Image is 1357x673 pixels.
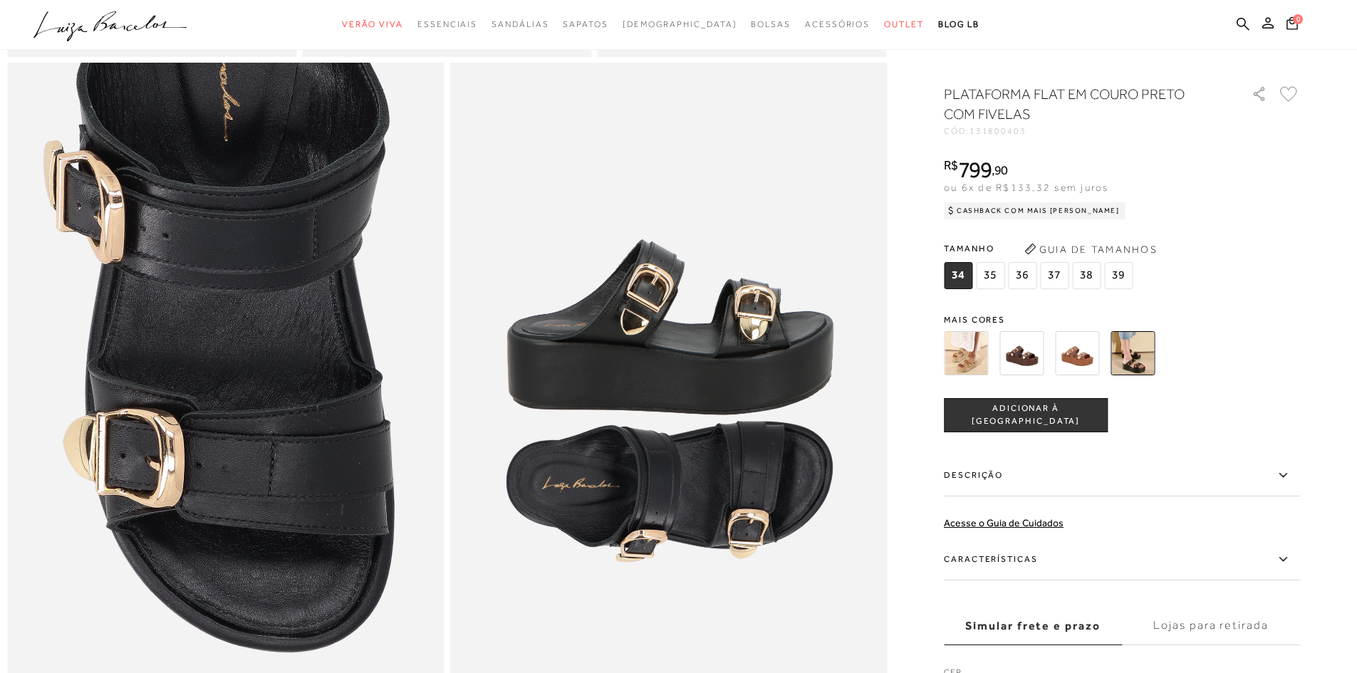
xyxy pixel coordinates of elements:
span: 35 [976,262,1004,289]
span: 799 [958,157,992,182]
h1: PLATAFORMA FLAT EM COURO PRETO COM FIVELAS [944,84,1211,124]
div: CÓD: [944,127,1229,135]
span: 131800403 [969,126,1026,136]
span: Essenciais [417,19,477,29]
span: Acessórios [805,19,870,29]
a: Acesse o Guia de Cuidados [944,517,1064,528]
label: Simular frete e prazo [944,607,1122,645]
span: [DEMOGRAPHIC_DATA] [623,19,737,29]
img: PLATAFORMA FLAT EM COURO CASTANHO COM FIVELAS [1055,331,1099,375]
i: R$ [944,159,958,172]
label: Características [944,539,1300,580]
span: ou 6x de R$133,32 sem juros [944,182,1108,193]
span: 37 [1040,262,1069,289]
span: Verão Viva [342,19,403,29]
a: categoryNavScreenReaderText [342,11,403,38]
button: ADICIONAR À [GEOGRAPHIC_DATA] [944,398,1108,432]
img: PLATAFORMA FLAT EM COURO PRETO COM FIVELAS [1111,331,1155,375]
span: 0 [1293,14,1303,24]
a: noSubCategoriesText [623,11,737,38]
img: PLATAFORMA FLAT EM CAMURÇA BEGE FENDI COM FIVELAS [944,331,988,375]
img: PLATAFORMA FLAT EM COURO CAFÉ COM FIVELAS [999,331,1044,375]
a: categoryNavScreenReaderText [563,11,608,38]
a: BLOG LB [938,11,979,38]
button: Guia de Tamanhos [1019,238,1162,261]
span: 34 [944,262,972,289]
span: Sapatos [563,19,608,29]
span: ADICIONAR À [GEOGRAPHIC_DATA] [945,403,1107,428]
span: 36 [1008,262,1036,289]
a: categoryNavScreenReaderText [805,11,870,38]
a: categoryNavScreenReaderText [417,11,477,38]
button: 0 [1282,16,1302,35]
span: Sandálias [492,19,548,29]
a: categoryNavScreenReaderText [492,11,548,38]
a: categoryNavScreenReaderText [884,11,924,38]
span: 39 [1104,262,1133,289]
span: Tamanho [944,238,1136,259]
span: 90 [994,162,1008,177]
i: , [992,164,1008,177]
span: Bolsas [751,19,791,29]
span: Outlet [884,19,924,29]
div: Cashback com Mais [PERSON_NAME] [944,202,1125,219]
span: Mais cores [944,315,1300,324]
label: Descrição [944,455,1300,496]
a: categoryNavScreenReaderText [751,11,791,38]
span: 38 [1072,262,1101,289]
span: BLOG LB [938,19,979,29]
label: Lojas para retirada [1122,607,1300,645]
